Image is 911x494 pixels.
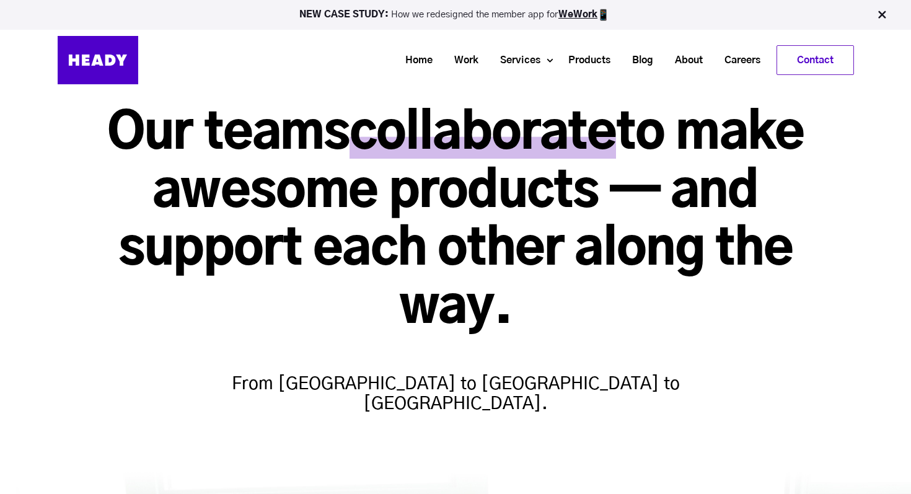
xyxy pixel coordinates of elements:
a: Products [553,49,617,72]
a: Careers [709,49,767,72]
div: Navigation Menu [151,45,854,75]
p: How we redesigned the member app for [6,9,905,21]
a: WeWork [558,10,597,19]
strong: NEW CASE STUDY: [299,10,391,19]
a: About [659,49,709,72]
a: Home [390,49,439,72]
img: Heady_Logo_Web-01 (1) [58,36,138,84]
a: Contact [777,46,853,74]
img: app emoji [597,9,610,21]
h4: From [GEOGRAPHIC_DATA] to [GEOGRAPHIC_DATA] to [GEOGRAPHIC_DATA]. [214,350,697,414]
a: Work [439,49,485,72]
span: collaborate [350,109,616,159]
a: Blog [617,49,659,72]
h1: Our teams to make awesome products — and support each other along the way. [58,105,854,337]
a: Services [485,49,547,72]
img: Close Bar [876,9,888,21]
